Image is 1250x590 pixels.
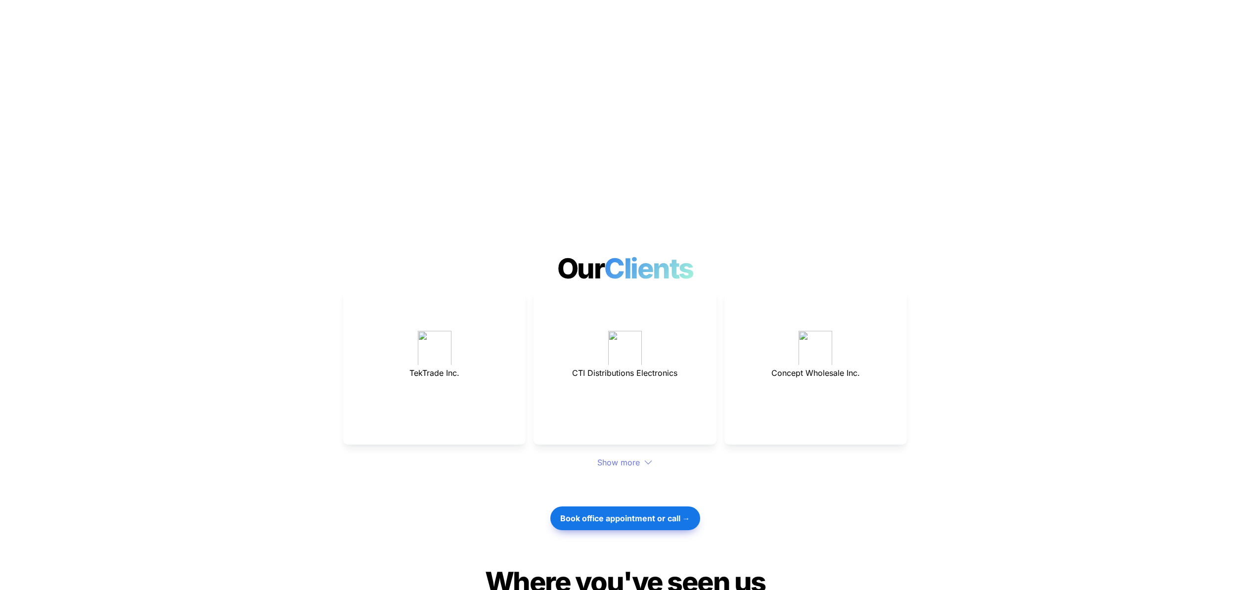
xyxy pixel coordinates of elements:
span: Concept Wholesale Inc. [771,368,860,378]
iframe: embed [440,17,810,206]
div: Show more [343,456,907,468]
span: CTI Distributions Electronics [572,368,677,378]
span: Our [557,252,605,285]
span: TekTrade Inc. [409,368,459,378]
span: Clients [604,252,699,285]
strong: Book office appointment or call → [560,513,690,523]
a: Book office appointment or call → [550,501,700,535]
button: Book office appointment or call → [550,506,700,530]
